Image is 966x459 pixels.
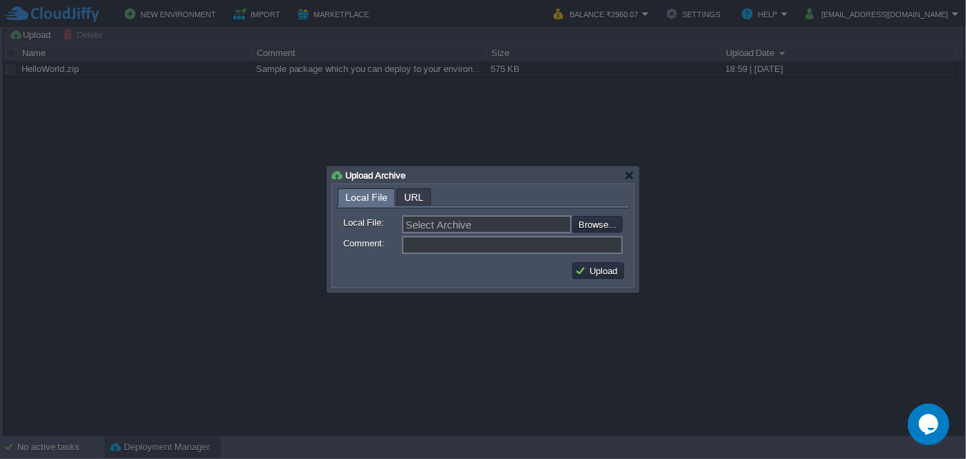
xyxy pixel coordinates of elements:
[343,236,401,251] label: Comment:
[345,170,406,181] span: Upload Archive
[345,189,388,206] span: Local File
[404,189,423,206] span: URL
[575,264,621,277] button: Upload
[908,404,952,445] iframe: chat widget
[343,215,401,230] label: Local File:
